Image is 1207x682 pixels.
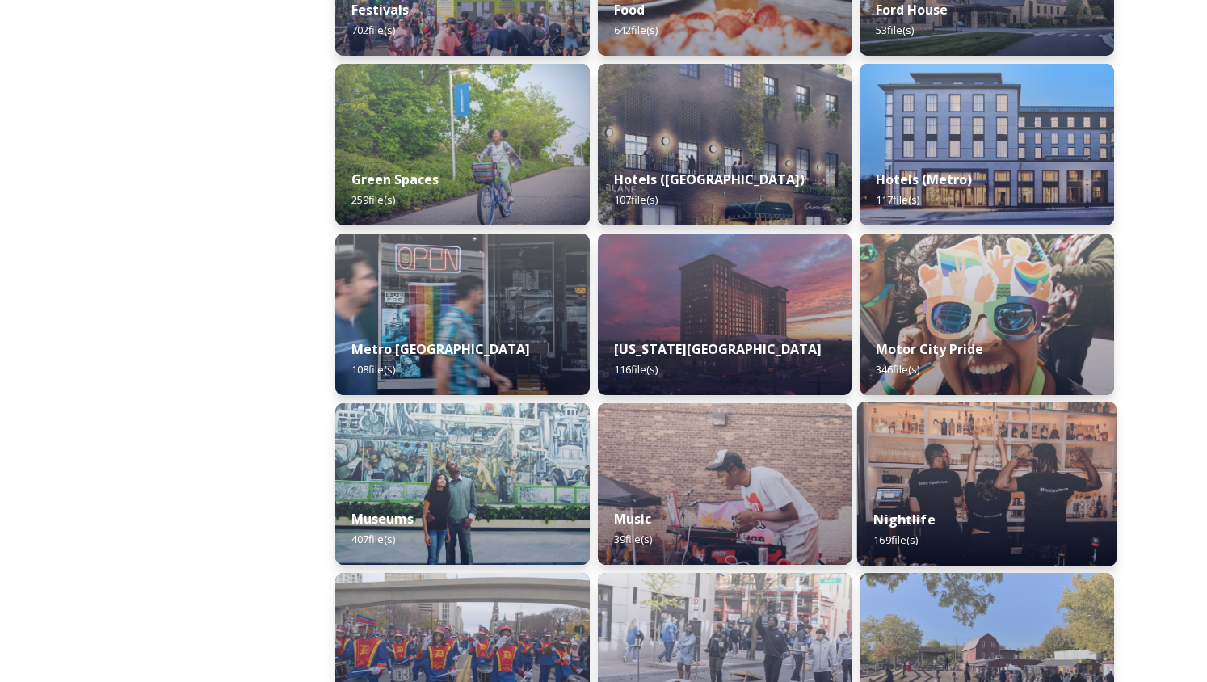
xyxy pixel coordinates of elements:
[860,64,1114,225] img: 3bd2b034-4b7d-4836-94aa-bbf99ed385d6.jpg
[598,403,852,565] img: 87bbb248-d5f7-45c8-815f-fb574559da3d.jpg
[876,1,948,19] strong: Ford House
[876,340,983,358] strong: Motor City Pride
[335,403,590,565] img: e48ebac4-80d7-47a5-98d3-b3b6b4c147fe.jpg
[876,23,914,37] span: 53 file(s)
[351,532,395,546] span: 407 file(s)
[614,170,805,188] strong: Hotels ([GEOGRAPHIC_DATA])
[876,192,919,207] span: 117 file(s)
[351,170,439,188] strong: Green Spaces
[614,510,651,528] strong: Music
[351,192,395,207] span: 259 file(s)
[614,192,658,207] span: 107 file(s)
[874,533,919,547] span: 169 file(s)
[860,234,1114,395] img: IMG_1897.jpg
[351,362,395,377] span: 108 file(s)
[614,23,658,37] span: 642 file(s)
[614,532,652,546] span: 39 file(s)
[351,23,395,37] span: 702 file(s)
[876,170,972,188] strong: Hotels (Metro)
[598,234,852,395] img: 5d4b6ee4-1201-421a-84a9-a3631d6f7534.jpg
[335,234,590,395] img: 56cf2de5-9e63-4a55-bae3-7a1bc8cd39db.jpg
[598,64,852,225] img: 9db3a68e-ccf0-48b5-b91c-5c18c61d7b6a.jpg
[876,362,919,377] span: 346 file(s)
[351,1,409,19] strong: Festivals
[857,402,1117,566] img: a2dff9e2-4114-4710-892b-6a81cdf06f25.jpg
[351,340,530,358] strong: Metro [GEOGRAPHIC_DATA]
[614,1,645,19] strong: Food
[335,64,590,225] img: a8e7e45d-5635-4a99-9fe8-872d7420e716.jpg
[351,510,414,528] strong: Museums
[614,340,822,358] strong: [US_STATE][GEOGRAPHIC_DATA]
[614,362,658,377] span: 116 file(s)
[874,511,936,528] strong: Nightlife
